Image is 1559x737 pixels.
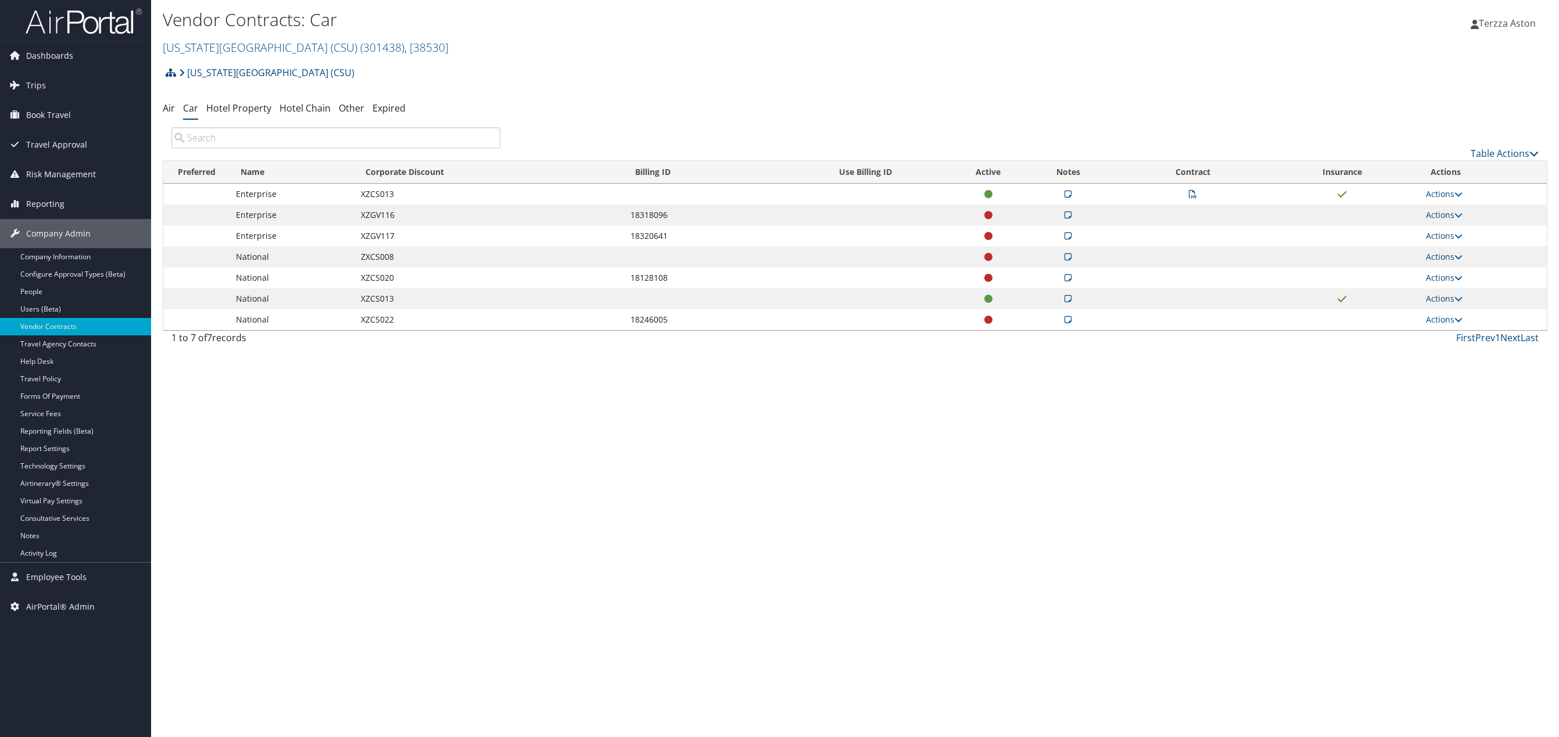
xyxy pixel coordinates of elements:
[355,267,625,288] td: XZCS020
[26,592,95,621] span: AirPortal® Admin
[625,161,768,184] th: Billing ID: activate to sort column ascending
[1426,293,1463,304] a: Actions
[355,226,625,246] td: XZGV117
[355,205,625,226] td: XZGV116
[230,226,356,246] td: Enterprise
[355,184,625,205] td: XZCS013
[355,309,625,330] td: XZCS022
[404,40,449,55] span: , [ 38530 ]
[207,331,212,344] span: 7
[230,246,356,267] td: National
[1426,314,1463,325] a: Actions
[355,288,625,309] td: XZCS013
[1479,17,1536,30] span: Terzza Aston
[1495,331,1500,344] a: 1
[26,101,71,130] span: Book Travel
[26,8,142,35] img: airportal-logo.png
[26,41,73,70] span: Dashboards
[625,205,768,226] td: 18318096
[206,102,271,115] a: Hotel Property
[1475,331,1495,344] a: Prev
[1426,272,1463,283] a: Actions
[625,309,768,330] td: 18246005
[1264,161,1420,184] th: Insurance: activate to sort column ascending
[355,161,625,184] th: Corporate Discount: activate to sort column ascending
[1426,188,1463,199] a: Actions
[230,267,356,288] td: National
[1014,161,1122,184] th: Notes: activate to sort column ascending
[26,219,91,248] span: Company Admin
[1426,209,1463,220] a: Actions
[1500,331,1521,344] a: Next
[171,331,500,350] div: 1 to 7 of records
[1456,331,1475,344] a: First
[179,61,354,84] a: [US_STATE][GEOGRAPHIC_DATA] (CSU)
[230,288,356,309] td: National
[279,102,331,115] a: Hotel Chain
[171,127,500,148] input: Search
[163,161,230,184] th: Preferred: activate to sort column ascending
[26,130,87,159] span: Travel Approval
[26,160,96,189] span: Risk Management
[339,102,364,115] a: Other
[1122,161,1264,184] th: Contract: activate to sort column ascending
[962,161,1015,184] th: Active: activate to sort column ascending
[768,161,962,184] th: Use Billing ID: activate to sort column ascending
[163,8,1086,32] h1: Vendor Contracts: Car
[183,102,198,115] a: Car
[1521,331,1539,344] a: Last
[26,563,87,592] span: Employee Tools
[1471,147,1539,160] a: Table Actions
[230,184,356,205] td: Enterprise
[625,226,768,246] td: 18320641
[163,102,175,115] a: Air
[355,246,625,267] td: ZXCS008
[26,189,64,219] span: Reporting
[163,40,449,55] a: [US_STATE][GEOGRAPHIC_DATA] (CSU)
[1420,161,1547,184] th: Actions
[26,71,46,100] span: Trips
[1426,230,1463,241] a: Actions
[230,309,356,330] td: National
[372,102,406,115] a: Expired
[360,40,404,55] span: ( 301438 )
[1471,6,1547,41] a: Terzza Aston
[230,205,356,226] td: Enterprise
[1426,251,1463,262] a: Actions
[230,161,356,184] th: Name: activate to sort column ascending
[625,267,768,288] td: 18128108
